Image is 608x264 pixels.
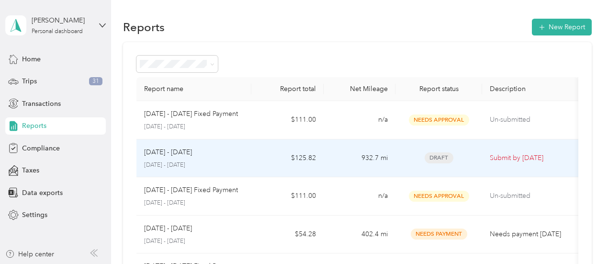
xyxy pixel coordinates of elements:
[251,177,323,216] td: $111.00
[324,216,395,254] td: 402.4 mi
[532,19,592,35] button: New Report
[144,147,192,158] p: [DATE] - [DATE]
[409,191,469,202] span: Needs Approval
[324,77,395,101] th: Net Mileage
[144,199,244,207] p: [DATE] - [DATE]
[482,77,578,101] th: Description
[22,143,60,153] span: Compliance
[5,249,54,259] button: Help center
[22,165,39,175] span: Taxes
[144,223,192,234] p: [DATE] - [DATE]
[425,152,453,163] span: Draft
[251,216,323,254] td: $54.28
[411,229,467,240] span: Needs Payment
[324,177,395,216] td: n/a
[22,188,63,198] span: Data exports
[22,54,41,64] span: Home
[144,109,238,119] p: [DATE] - [DATE] Fixed Payment
[22,210,47,220] span: Settings
[554,210,608,264] iframe: Everlance-gr Chat Button Frame
[136,77,252,101] th: Report name
[89,77,102,86] span: 31
[324,139,395,178] td: 932.7 mi
[251,77,323,101] th: Report total
[22,99,61,109] span: Transactions
[324,101,395,139] td: n/a
[144,123,244,131] p: [DATE] - [DATE]
[490,229,571,240] p: Needs payment [DATE]
[144,185,238,195] p: [DATE] - [DATE] Fixed Payment
[144,237,244,246] p: [DATE] - [DATE]
[144,161,244,170] p: [DATE] - [DATE]
[403,85,474,93] div: Report status
[32,29,83,34] div: Personal dashboard
[22,121,46,131] span: Reports
[490,153,571,163] p: Submit by [DATE]
[32,15,91,25] div: [PERSON_NAME]
[22,76,37,86] span: Trips
[490,115,571,125] p: Un-submitted
[251,101,323,139] td: $111.00
[490,191,571,201] p: Un-submitted
[123,22,165,32] h1: Reports
[251,139,323,178] td: $125.82
[409,115,469,126] span: Needs Approval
